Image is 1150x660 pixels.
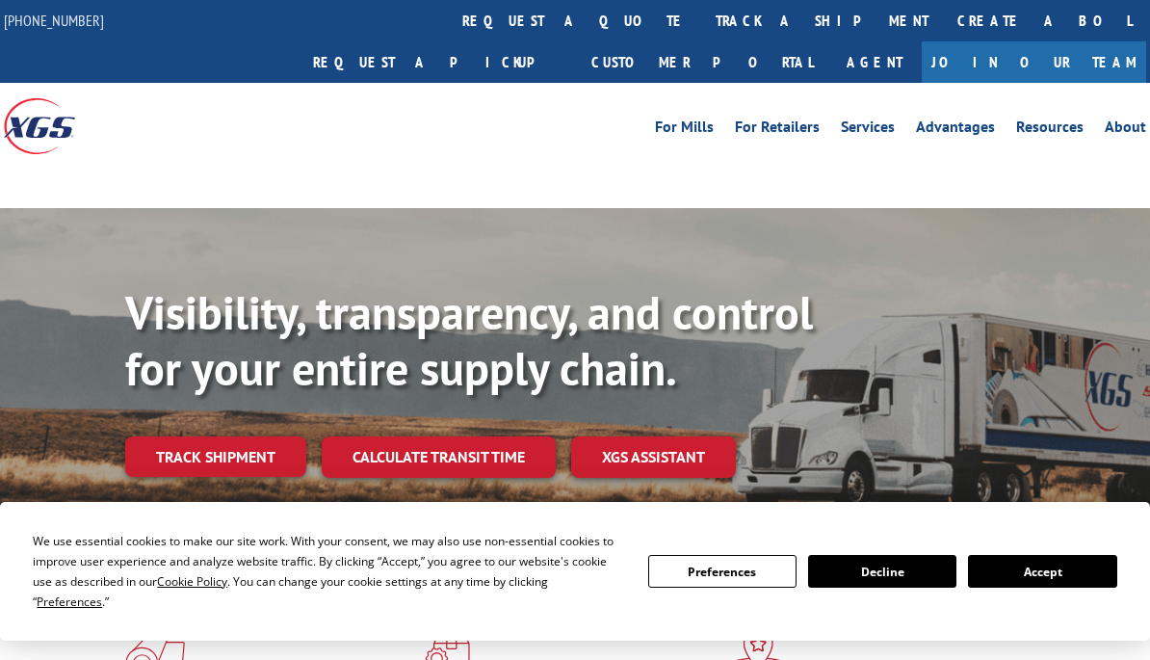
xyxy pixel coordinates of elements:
[4,11,104,30] a: [PHONE_NUMBER]
[577,41,827,83] a: Customer Portal
[922,41,1146,83] a: Join Our Team
[571,436,736,478] a: XGS ASSISTANT
[655,119,714,141] a: For Mills
[1105,119,1146,141] a: About
[299,41,577,83] a: Request a pickup
[648,555,797,588] button: Preferences
[125,436,306,477] a: Track shipment
[841,119,895,141] a: Services
[1016,119,1084,141] a: Resources
[157,573,227,590] span: Cookie Policy
[125,282,813,398] b: Visibility, transparency, and control for your entire supply chain.
[808,555,956,588] button: Decline
[827,41,922,83] a: Agent
[322,436,556,478] a: Calculate transit time
[968,555,1116,588] button: Accept
[33,531,624,612] div: We use essential cookies to make our site work. With your consent, we may also use non-essential ...
[735,119,820,141] a: For Retailers
[916,119,995,141] a: Advantages
[37,594,102,610] span: Preferences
